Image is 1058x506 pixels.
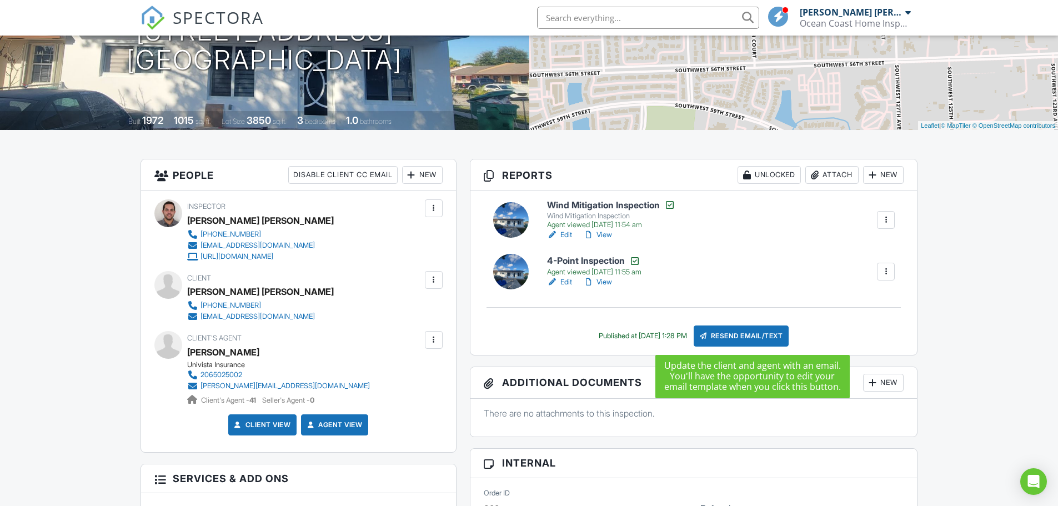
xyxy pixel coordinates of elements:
[187,202,225,211] span: Inspector
[583,277,612,288] a: View
[599,332,687,340] div: Published at [DATE] 1:28 PM
[173,6,264,29] span: SPECTORA
[249,396,256,404] strong: 41
[195,117,211,126] span: sq. ft.
[547,268,641,277] div: Agent viewed [DATE] 11:55 am
[470,159,917,191] h3: Reports
[187,229,325,240] a: [PHONE_NUMBER]
[484,488,510,498] label: Order ID
[1020,468,1047,495] div: Open Intercom Messenger
[972,122,1055,129] a: © OpenStreetMap contributors
[200,241,315,250] div: [EMAIL_ADDRESS][DOMAIN_NAME]
[805,166,859,184] div: Attach
[470,449,917,478] h3: Internal
[583,229,612,241] a: View
[402,166,443,184] div: New
[141,15,264,38] a: SPECTORA
[187,360,379,369] div: Univista Insurance
[273,117,287,126] span: sq.ft.
[537,7,759,29] input: Search everything...
[187,369,370,380] a: 2065025002
[187,212,334,229] div: [PERSON_NAME] [PERSON_NAME]
[863,374,904,392] div: New
[484,407,904,419] p: There are no attachments to this inspection.
[694,325,789,347] div: Resend Email/Text
[547,277,572,288] a: Edit
[738,166,801,184] div: Unlocked
[127,17,402,76] h1: [STREET_ADDRESS] [GEOGRAPHIC_DATA]
[470,367,917,399] h3: Additional Documents
[200,301,261,310] div: [PHONE_NUMBER]
[200,382,370,390] div: [PERSON_NAME][EMAIL_ADDRESS][DOMAIN_NAME]
[346,114,358,126] div: 1.0
[141,464,456,493] h3: Services & Add ons
[547,255,641,267] h6: 4-Point Inspection
[918,121,1058,131] div: |
[128,117,141,126] span: Built
[360,117,392,126] span: bathrooms
[201,396,258,404] span: Client's Agent -
[232,419,291,430] a: Client View
[141,6,165,30] img: The Best Home Inspection Software - Spectora
[187,274,211,282] span: Client
[187,344,259,360] a: [PERSON_NAME]
[288,166,398,184] div: Disable Client CC Email
[921,122,939,129] a: Leaflet
[187,240,325,251] a: [EMAIL_ADDRESS][DOMAIN_NAME]
[547,212,675,221] div: Wind Mitigation Inspection
[187,334,242,342] span: Client's Agent
[187,311,325,322] a: [EMAIL_ADDRESS][DOMAIN_NAME]
[547,229,572,241] a: Edit
[305,117,335,126] span: bedrooms
[200,252,273,261] div: [URL][DOMAIN_NAME]
[547,199,675,211] h6: Wind Mitigation Inspection
[863,166,904,184] div: New
[800,18,911,29] div: Ocean Coast Home Inspections
[247,114,271,126] div: 3850
[141,159,456,191] h3: People
[200,370,242,379] div: 2065025002
[200,230,261,239] div: [PHONE_NUMBER]
[547,199,675,229] a: Wind Mitigation Inspection Wind Mitigation Inspection Agent viewed [DATE] 11:54 am
[200,312,315,321] div: [EMAIL_ADDRESS][DOMAIN_NAME]
[297,114,303,126] div: 3
[262,396,314,404] span: Seller's Agent -
[187,300,325,311] a: [PHONE_NUMBER]
[187,380,370,392] a: [PERSON_NAME][EMAIL_ADDRESS][DOMAIN_NAME]
[187,283,334,300] div: [PERSON_NAME] [PERSON_NAME]
[174,114,194,126] div: 1015
[305,419,362,430] a: Agent View
[547,255,641,277] a: 4-Point Inspection Agent viewed [DATE] 11:55 am
[142,114,163,126] div: 1972
[310,396,314,404] strong: 0
[222,117,245,126] span: Lot Size
[941,122,971,129] a: © MapTiler
[187,251,325,262] a: [URL][DOMAIN_NAME]
[800,7,902,18] div: [PERSON_NAME] [PERSON_NAME]
[547,221,675,229] div: Agent viewed [DATE] 11:54 am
